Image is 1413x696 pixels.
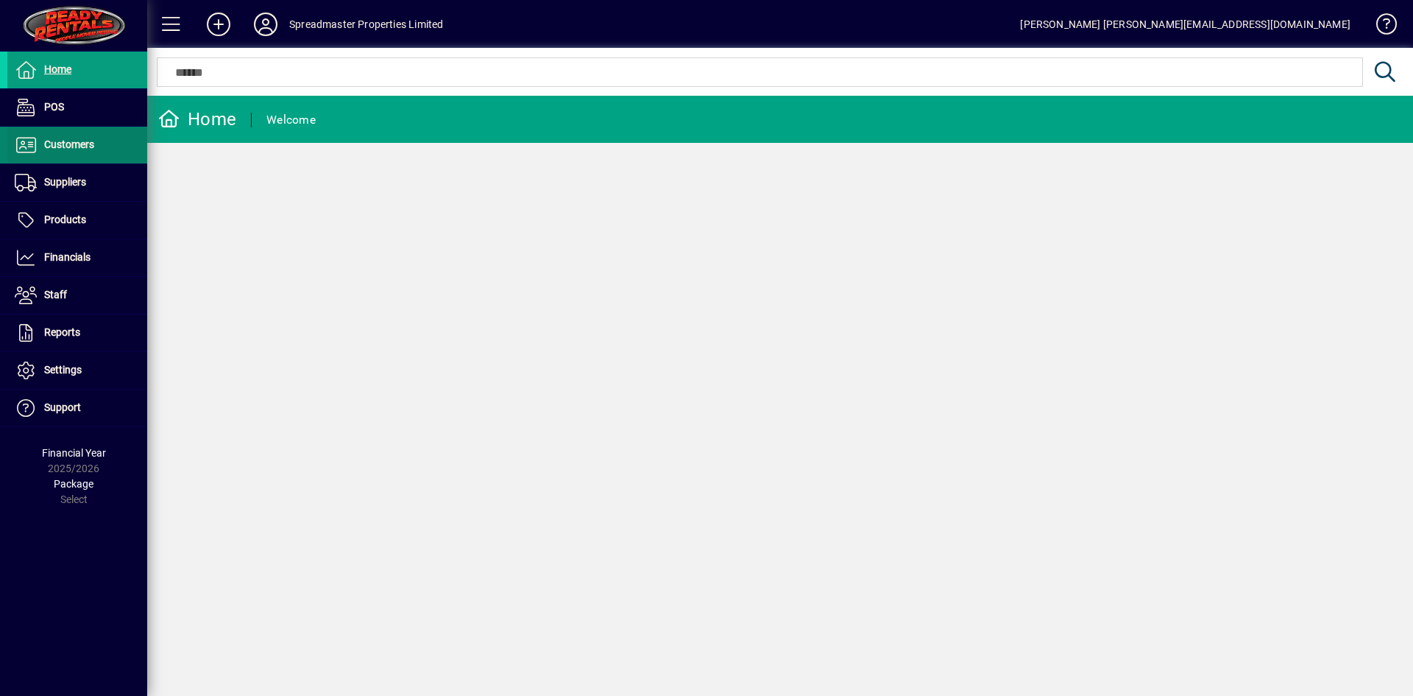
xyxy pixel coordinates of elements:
span: Customers [44,138,94,150]
span: Settings [44,364,82,376]
span: Support [44,401,81,413]
a: Knowledge Base [1365,3,1395,51]
button: Add [195,11,242,38]
span: Reports [44,326,80,338]
a: Suppliers [7,164,147,201]
a: Reports [7,314,147,351]
div: Spreadmaster Properties Limited [289,13,443,36]
a: Products [7,202,147,239]
button: Profile [242,11,289,38]
span: Financial Year [42,447,106,459]
div: Welcome [266,108,316,132]
a: Staff [7,277,147,314]
a: Customers [7,127,147,164]
span: Products [44,214,86,225]
a: Financials [7,239,147,276]
a: Settings [7,352,147,389]
span: POS [44,101,64,113]
a: Support [7,390,147,426]
a: POS [7,89,147,126]
span: Suppliers [44,176,86,188]
span: Financials [44,251,91,263]
div: [PERSON_NAME] [PERSON_NAME][EMAIL_ADDRESS][DOMAIN_NAME] [1020,13,1350,36]
span: Staff [44,289,67,300]
span: Home [44,63,71,75]
div: Home [158,108,236,131]
span: Package [54,478,93,490]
